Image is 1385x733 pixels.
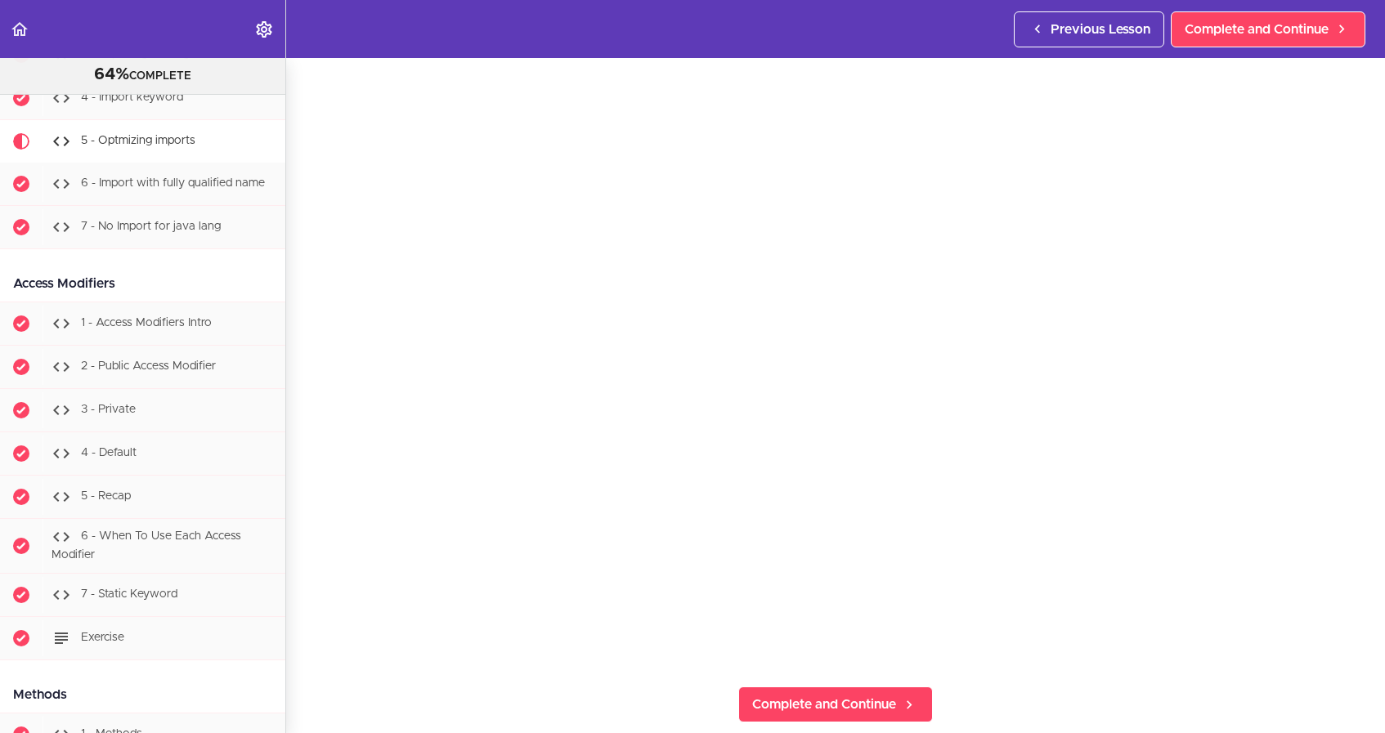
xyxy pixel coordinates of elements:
span: 4 - Import keyword [81,92,183,104]
span: Complete and Continue [1185,20,1329,39]
svg: Back to course curriculum [10,20,29,39]
span: Exercise [81,632,124,643]
span: 7 - Static Keyword [81,588,177,600]
span: Previous Lesson [1051,20,1150,39]
div: COMPLETE [20,65,265,86]
span: 64% [94,66,129,83]
span: 3 - Private [81,404,136,416]
a: Previous Lesson [1014,11,1164,47]
span: Complete and Continue [752,695,896,714]
a: Complete and Continue [738,686,933,722]
span: 5 - Recap [81,491,131,503]
span: 2 - Public Access Modifier [81,361,216,373]
span: 6 - Import with fully qualified name [81,178,265,190]
a: Complete and Continue [1171,11,1365,47]
span: 5 - Optmizing imports [81,136,195,147]
span: 4 - Default [81,448,137,459]
svg: Settings Menu [254,20,274,39]
span: 1 - Access Modifiers Intro [81,318,212,329]
span: 7 - No Import for java lang [81,221,221,233]
span: 6 - When To Use Each Access Modifier [52,531,241,561]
